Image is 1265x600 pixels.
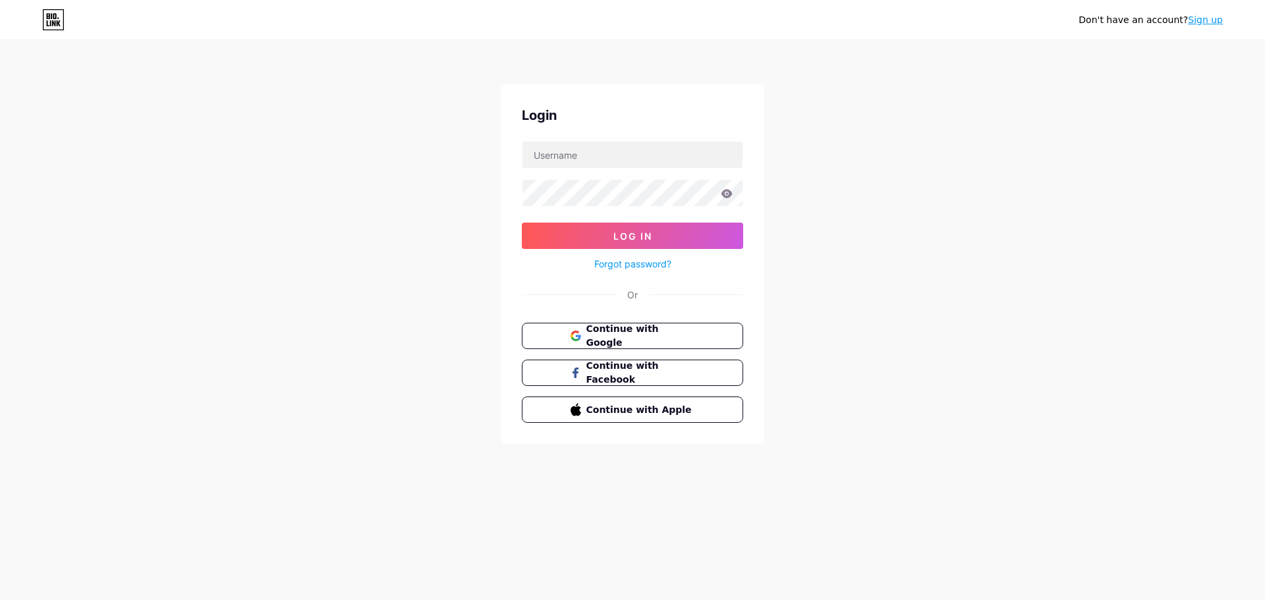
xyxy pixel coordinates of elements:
[594,257,671,271] a: Forgot password?
[1188,14,1223,25] a: Sign up
[627,288,638,302] div: Or
[586,359,695,387] span: Continue with Facebook
[613,231,652,242] span: Log In
[522,223,743,249] button: Log In
[586,403,695,417] span: Continue with Apple
[522,360,743,386] button: Continue with Facebook
[586,322,695,350] span: Continue with Google
[522,142,743,168] input: Username
[522,105,743,125] div: Login
[1079,13,1223,27] div: Don't have an account?
[522,323,743,349] button: Continue with Google
[522,396,743,423] button: Continue with Apple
